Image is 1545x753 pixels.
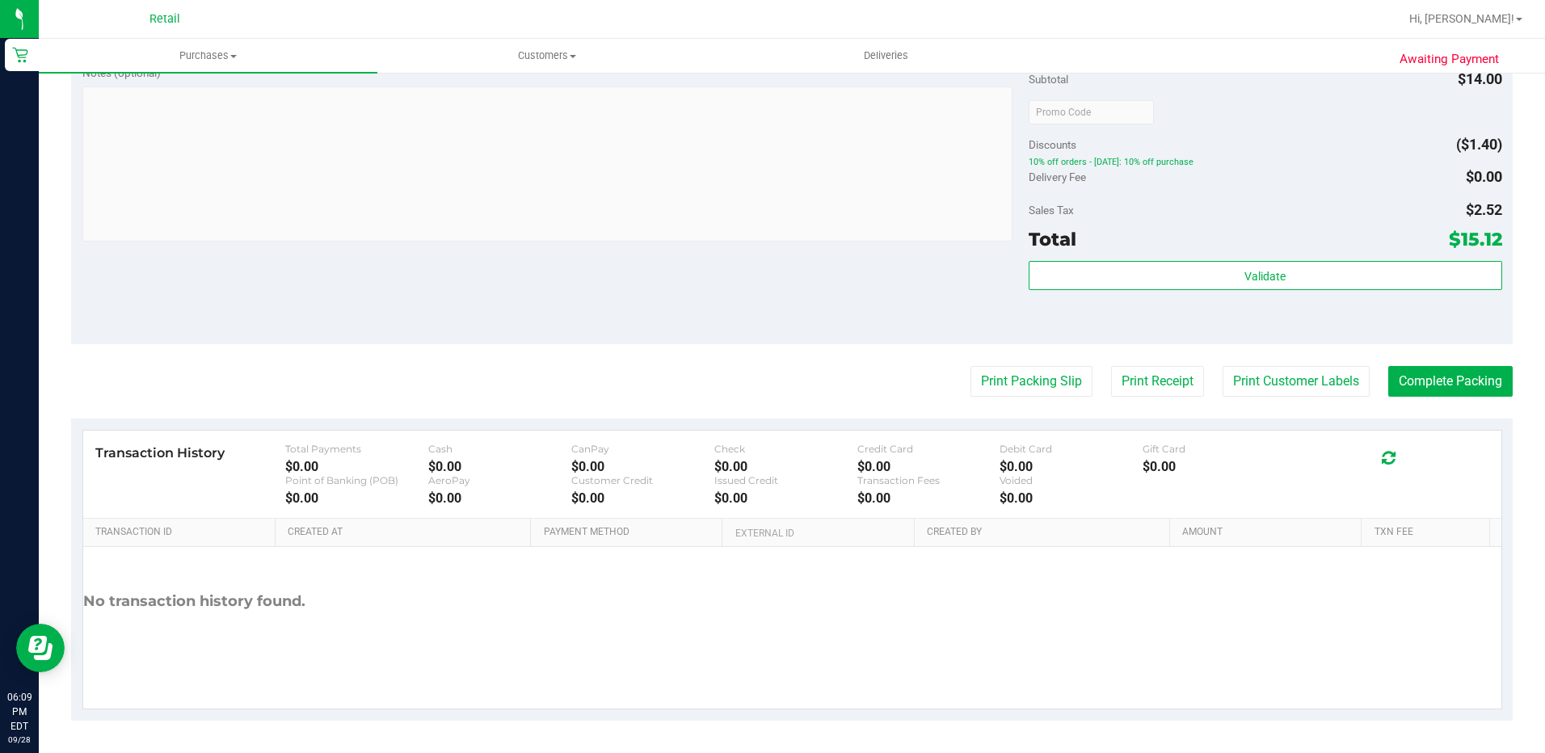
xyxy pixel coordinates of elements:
a: Payment Method [544,526,717,539]
div: No transaction history found. [83,547,305,656]
div: $0.00 [571,490,714,506]
div: $0.00 [1000,490,1143,506]
span: Subtotal [1029,73,1068,86]
div: Voided [1000,474,1143,486]
input: Promo Code [1029,100,1154,124]
div: Check [714,443,857,455]
div: $0.00 [428,459,571,474]
div: $0.00 [1000,459,1143,474]
span: Validate [1244,270,1286,283]
span: $2.52 [1466,201,1502,218]
div: Transaction Fees [857,474,1000,486]
a: Created At [288,526,524,539]
button: Print Packing Slip [970,366,1092,397]
div: $0.00 [714,459,857,474]
span: Sales Tax [1029,204,1074,217]
div: $0.00 [714,490,857,506]
span: $14.00 [1458,70,1502,87]
a: Created By [927,526,1164,539]
div: Issued Credit [714,474,857,486]
div: Point of Banking (POB) [285,474,428,486]
p: 06:09 PM EDT [7,690,32,734]
span: 10% off orders - [DATE]: 10% off purchase [1029,157,1502,168]
span: Total [1029,228,1076,250]
span: Discounts [1029,130,1076,159]
span: Retail [149,12,180,26]
span: Deliveries [842,48,930,63]
span: Awaiting Payment [1400,50,1499,69]
span: Notes (optional) [82,66,161,79]
span: Hi, [PERSON_NAME]! [1409,12,1514,25]
a: Purchases [39,39,377,73]
div: $0.00 [285,459,428,474]
a: Transaction ID [95,526,269,539]
iframe: Resource center [16,624,65,672]
div: $0.00 [857,459,1000,474]
span: ($1.40) [1456,136,1502,153]
div: Debit Card [1000,443,1143,455]
div: Customer Credit [571,474,714,486]
button: Complete Packing [1388,366,1513,397]
div: Total Payments [285,443,428,455]
span: Delivery Fee [1029,170,1086,183]
div: Gift Card [1143,443,1286,455]
div: Cash [428,443,571,455]
a: Deliveries [717,39,1055,73]
div: AeroPay [428,474,571,486]
div: $0.00 [857,490,1000,506]
button: Print Receipt [1111,366,1204,397]
span: $15.12 [1449,228,1502,250]
p: 09/28 [7,734,32,746]
th: External ID [722,519,913,548]
a: Customers [377,39,716,73]
button: Validate [1029,261,1502,290]
span: $0.00 [1466,168,1502,185]
inline-svg: Retail [12,47,28,63]
div: $0.00 [428,490,571,506]
span: Purchases [39,48,377,63]
button: Print Customer Labels [1223,366,1370,397]
div: $0.00 [285,490,428,506]
div: CanPay [571,443,714,455]
div: Credit Card [857,443,1000,455]
a: Txn Fee [1375,526,1484,539]
a: Amount [1182,526,1355,539]
div: $0.00 [1143,459,1286,474]
span: Customers [378,48,715,63]
div: $0.00 [571,459,714,474]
